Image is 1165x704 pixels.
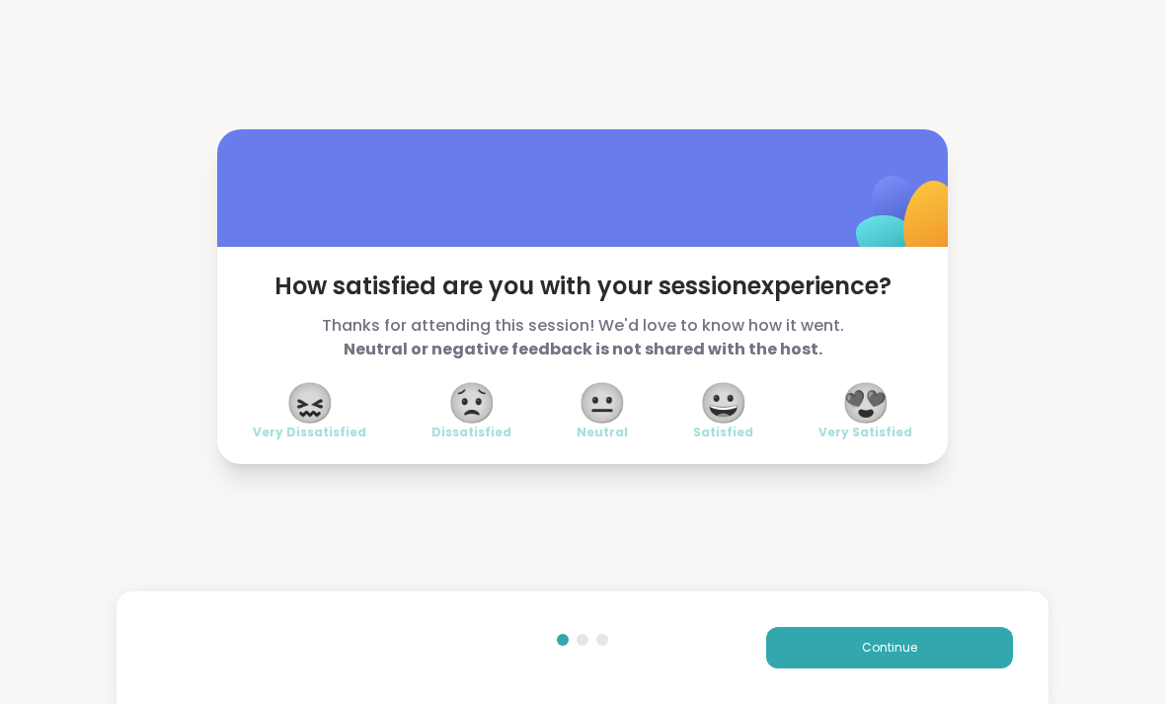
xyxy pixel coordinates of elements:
span: Thanks for attending this session! We'd love to know how it went. [253,314,912,361]
span: How satisfied are you with your session experience? [253,271,912,302]
span: 😖 [285,385,335,421]
span: Neutral [577,425,628,440]
span: Very Satisfied [818,425,912,440]
span: Satisfied [693,425,753,440]
b: Neutral or negative feedback is not shared with the host. [344,338,822,360]
img: ShareWell Logomark [810,124,1006,321]
button: Continue [766,627,1013,668]
span: 😍 [841,385,891,421]
span: Dissatisfied [431,425,511,440]
span: 😐 [578,385,627,421]
span: Continue [862,639,917,657]
span: 😀 [699,385,748,421]
span: Very Dissatisfied [253,425,366,440]
span: 😟 [447,385,497,421]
